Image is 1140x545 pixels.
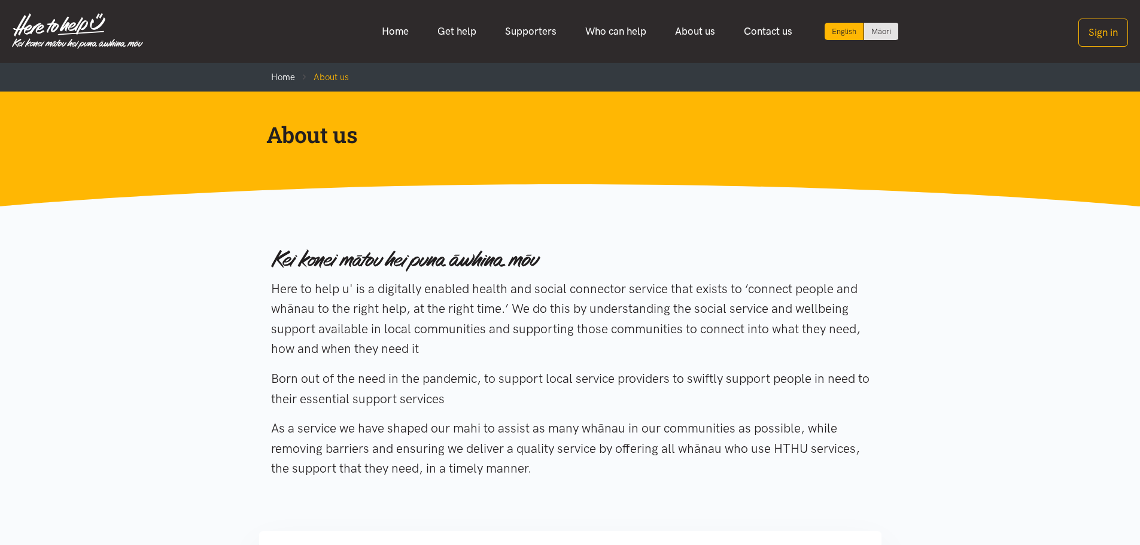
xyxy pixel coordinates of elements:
li: About us [295,70,349,84]
a: Who can help [571,19,661,44]
div: Current language [825,23,864,40]
p: Here to help u' is a digitally enabled health and social connector service that exists to ‘connec... [271,279,870,359]
a: About us [661,19,729,44]
div: Language toggle [825,23,899,40]
p: As a service we have shaped our mahi to assist as many whānau in our communities as possible, whi... [271,418,870,479]
a: Supporters [491,19,571,44]
p: Born out of the need in the pandemic, to support local service providers to swiftly support peopl... [271,369,870,409]
a: Home [271,72,295,83]
img: Home [12,13,143,49]
a: Get help [423,19,491,44]
button: Sign in [1078,19,1128,47]
h1: About us [266,120,855,149]
a: Contact us [729,19,807,44]
a: Home [367,19,423,44]
a: Switch to Te Reo Māori [864,23,898,40]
